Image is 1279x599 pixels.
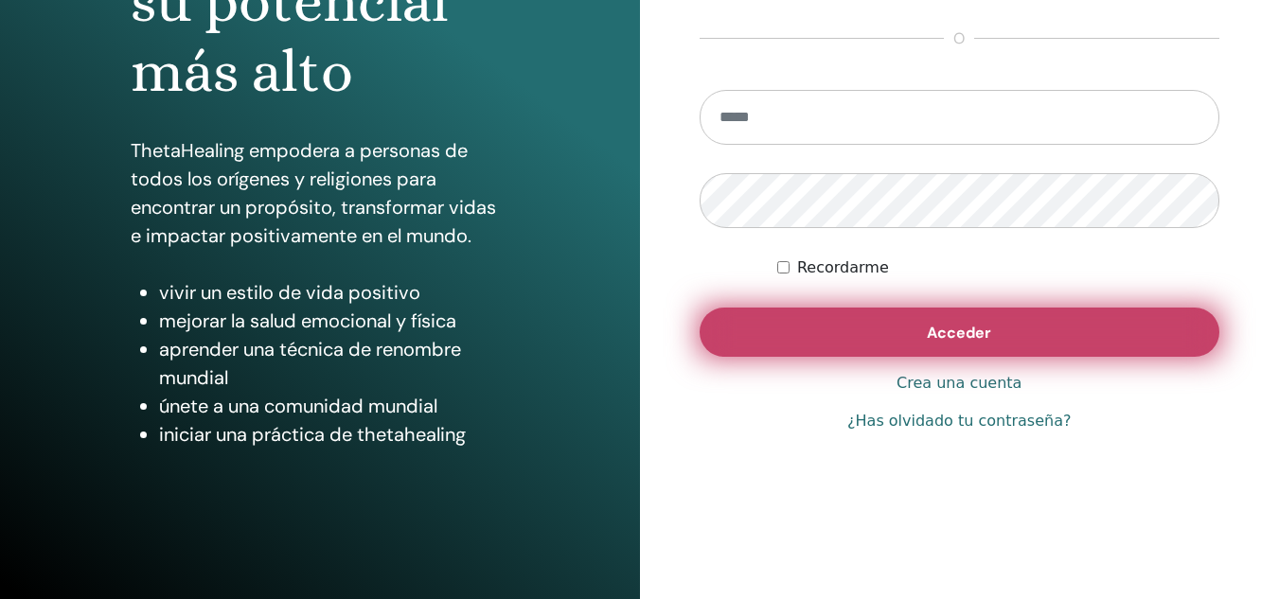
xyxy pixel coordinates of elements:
[159,420,509,449] li: iniciar una práctica de thetahealing
[797,256,889,279] label: Recordarme
[159,392,509,420] li: únete a una comunidad mundial
[159,307,509,335] li: mejorar la salud emocional y física
[131,136,509,250] p: ThetaHealing empodera a personas de todos los orígenes y religiones para encontrar un propósito, ...
[700,308,1220,357] button: Acceder
[159,335,509,392] li: aprender una técnica de renombre mundial
[927,323,991,343] span: Acceder
[847,410,1071,432] a: ¿Has olvidado tu contraseña?
[944,27,974,50] span: o
[159,278,509,307] li: vivir un estilo de vida positivo
[897,372,1021,395] a: Crea una cuenta
[777,256,1219,279] div: Mantenerme autenticado indefinidamente o hasta cerrar la sesión manualmente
